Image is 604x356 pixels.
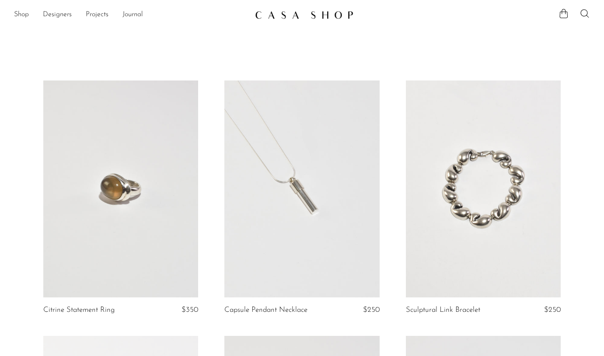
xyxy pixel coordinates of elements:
[122,9,143,21] a: Journal
[182,306,198,314] span: $350
[544,306,561,314] span: $250
[14,9,29,21] a: Shop
[14,7,248,22] nav: Desktop navigation
[43,9,72,21] a: Designers
[363,306,380,314] span: $250
[406,306,480,314] a: Sculptural Link Bracelet
[86,9,108,21] a: Projects
[224,306,307,314] a: Capsule Pendant Necklace
[14,7,248,22] ul: NEW HEADER MENU
[43,306,115,314] a: Citrine Statement Ring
